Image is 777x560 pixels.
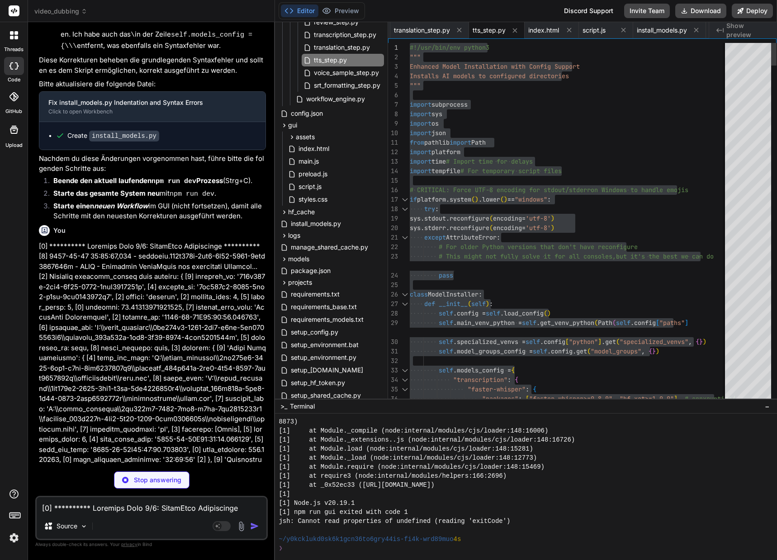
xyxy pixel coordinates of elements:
[515,195,547,203] span: "windows"
[616,319,630,327] span: self
[507,195,515,203] span: ==
[439,338,453,346] span: self
[410,119,431,127] span: import
[279,544,283,553] span: ❯
[431,157,446,165] span: time
[482,395,518,403] span: "packages"
[388,385,398,394] div: 35
[290,108,324,119] span: config.json
[511,366,515,374] span: {
[388,138,398,147] div: 11
[152,178,196,185] code: npm run dev
[540,338,565,346] span: .config
[453,376,507,384] span: "transcription"
[388,299,398,309] div: 27
[598,319,612,327] span: Path
[388,43,398,52] div: 1
[290,402,315,411] span: Terminal
[388,128,398,138] div: 10
[616,338,620,346] span: (
[598,338,602,346] span: ]
[446,157,533,165] span: # Import time for delays
[526,385,529,393] span: :
[39,154,266,174] p: Nachdem du diese Änderungen vorgenommen hast, führe bitte die folgenden Schritte aus:
[298,156,320,167] span: main.js
[388,157,398,166] div: 13
[410,186,591,194] span: # CRITICAL: Force UTF-8 encoding for stdout/stderr
[489,224,493,232] span: (
[471,138,486,146] span: Path
[424,205,435,213] span: try
[89,131,159,141] code: install_models.py
[417,195,471,203] span: platform.system
[410,157,431,165] span: import
[504,195,507,203] span: )
[522,319,536,327] span: self
[34,7,87,16] span: video_dubbing
[388,366,398,375] div: 33
[410,129,431,137] span: import
[696,338,699,346] span: {
[399,204,411,214] div: Click to collapse the range.
[526,214,551,222] span: 'utf-8'
[279,508,407,517] span: [1] npm run gui exited with code 1
[279,471,507,480] span: [1] at require3 (node:internal/modules/helpers:166:2696)
[410,81,421,89] span: """
[288,207,315,216] span: hf_cache
[529,395,612,403] span: "faster-whisper>=0.8.0"
[388,290,398,299] div: 26
[5,141,23,149] label: Upload
[559,4,619,18] div: Discord Support
[583,26,606,35] span: script.js
[612,395,616,403] span: ,
[652,347,656,355] span: }
[388,166,398,176] div: 14
[410,43,489,52] span: #!/usr/bin/env python3
[298,194,328,205] span: styles.css
[515,376,518,384] span: {
[410,138,424,146] span: from
[388,347,398,356] div: 31
[431,119,439,127] span: os
[431,148,460,156] span: platform
[288,278,312,287] span: projects
[685,395,735,403] span: # onnxruntime/
[500,309,544,317] span: .load_config
[602,338,616,346] span: .get
[388,271,398,280] div: 24
[39,55,266,75] p: Diese Korrekturen beheben die grundlegenden Syntaxfehler und sollten es dem Skript ermöglichen, k...
[528,26,559,35] span: index.html
[431,129,446,137] span: json
[388,109,398,119] div: 8
[279,444,533,453] span: [1] at Module.load (node:internal/modules/cjs/loader:148:15281)
[674,395,678,403] span: ]
[279,417,298,426] span: 8873)
[39,79,266,89] p: Bitte aktualisiere die folgende Datei:
[732,4,773,18] button: Deploy
[53,202,148,210] strong: Starte einen
[46,201,266,221] li: im GUI (nicht fortsetzen), damit alle Schritte mit den neuesten Korrekturen ausgeführt werden.
[620,395,674,403] span: "hf_xet>=1.0.0"
[313,29,377,40] span: transcription_step.py
[450,138,471,146] span: import
[399,385,411,394] div: Click to collapse the range.
[431,167,460,175] span: tempfile
[410,100,431,108] span: import
[544,309,547,317] span: (
[431,100,468,108] span: subprocess
[439,319,453,327] span: self
[388,147,398,157] div: 12
[649,347,652,355] span: {
[453,309,486,317] span: .config =
[296,132,315,141] span: assets
[279,535,453,544] span: ~/y0kcklukd0sk6k1gcn36to6gry44is-fi4k-wrd89muo
[388,356,398,366] div: 32
[280,402,287,411] span: >_
[536,319,594,327] span: .get_venv_python
[637,26,687,35] span: install_models.py
[489,214,493,222] span: (
[446,233,497,241] span: AttributeError
[290,327,339,338] span: setup_config.py
[410,195,417,203] span: if
[313,42,371,53] span: translation_step.py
